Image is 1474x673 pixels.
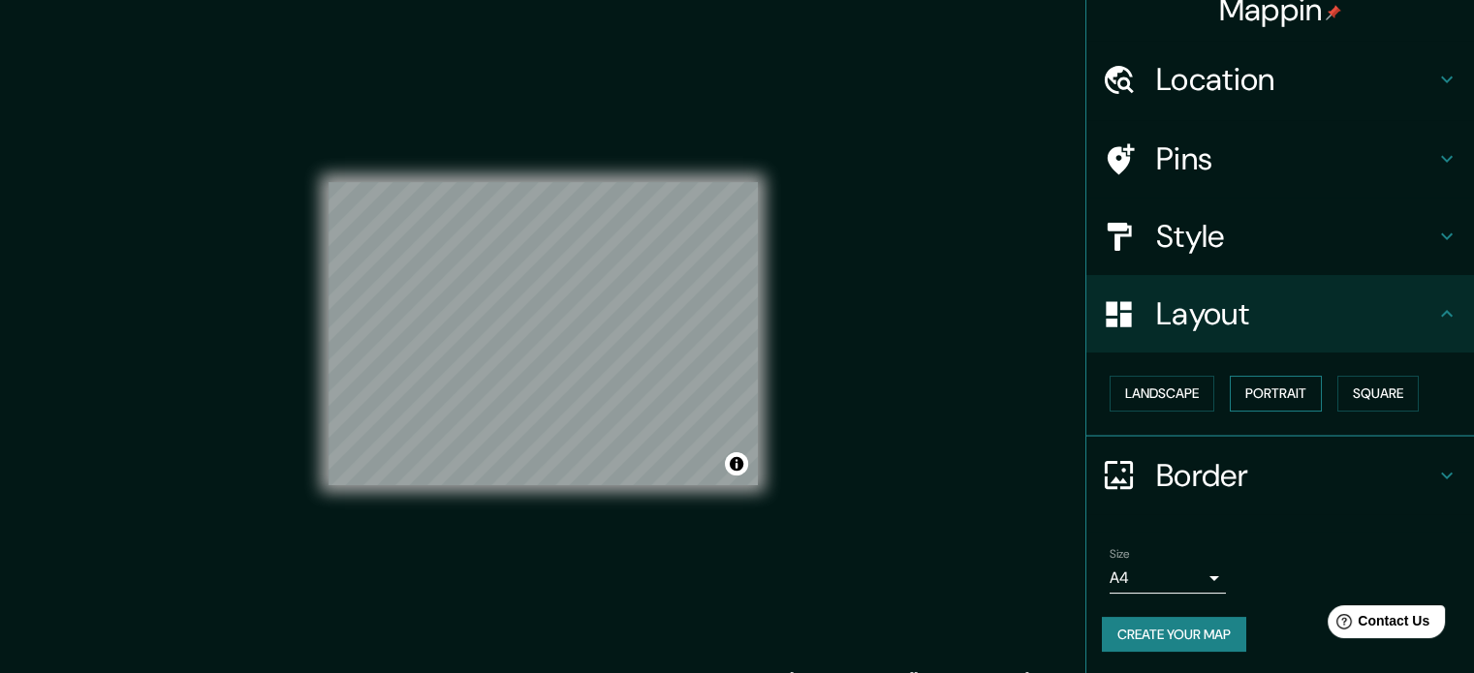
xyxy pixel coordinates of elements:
button: Square [1337,376,1419,412]
h4: Layout [1156,294,1435,333]
div: Location [1086,41,1474,118]
label: Size [1110,545,1130,562]
div: Style [1086,198,1474,275]
div: Border [1086,437,1474,514]
div: A4 [1110,563,1226,594]
img: pin-icon.png [1326,5,1341,20]
h4: Location [1156,60,1435,99]
div: Pins [1086,120,1474,198]
iframe: Help widget launcher [1302,597,1453,652]
button: Portrait [1230,376,1322,412]
div: Layout [1086,275,1474,352]
h4: Border [1156,456,1435,495]
button: Create your map [1102,617,1246,653]
h4: Style [1156,217,1435,256]
button: Landscape [1110,376,1214,412]
canvas: Map [329,182,758,485]
button: Toggle attribution [725,452,748,475]
h4: Pins [1156,139,1435,178]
